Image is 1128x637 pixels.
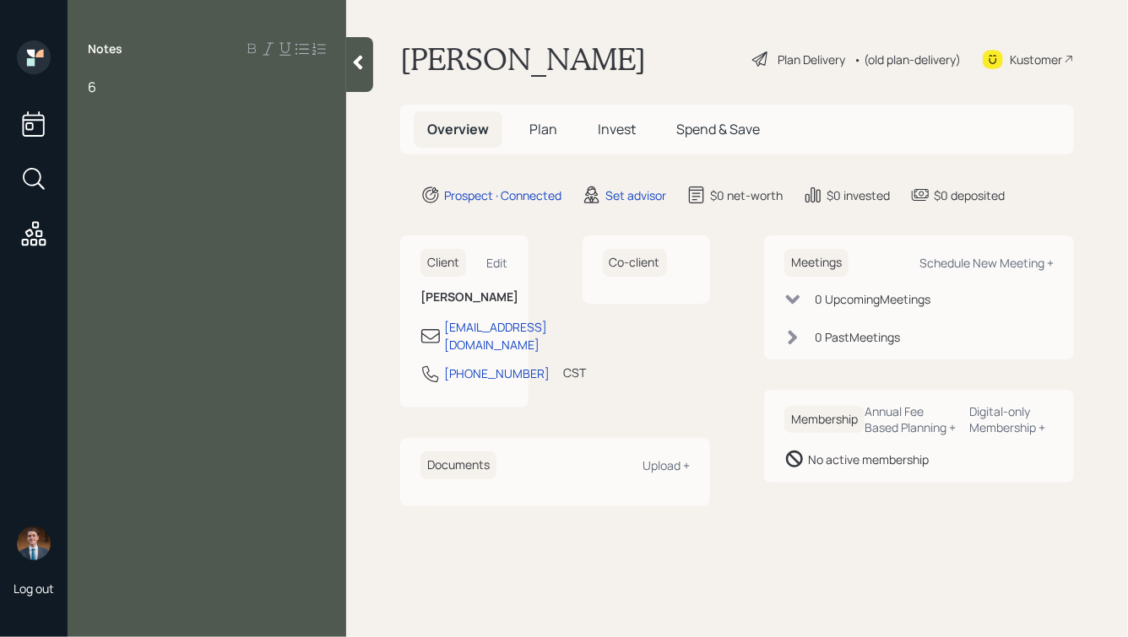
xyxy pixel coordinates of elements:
[865,403,957,435] div: Annual Fee Based Planning +
[919,255,1054,271] div: Schedule New Meeting +
[1010,51,1062,68] div: Kustomer
[815,290,930,308] div: 0 Upcoming Meeting s
[444,364,550,382] div: [PHONE_NUMBER]
[487,255,508,271] div: Edit
[605,186,666,204] div: Set advisor
[427,120,489,138] span: Overview
[778,51,845,68] div: Plan Delivery
[444,186,561,204] div: Prospect · Connected
[420,249,466,277] h6: Client
[420,451,496,479] h6: Documents
[598,120,636,138] span: Invest
[784,249,849,277] h6: Meetings
[676,120,760,138] span: Spend & Save
[17,526,51,560] img: hunter_neumayer.jpg
[854,51,961,68] div: • (old plan-delivery)
[420,290,508,305] h6: [PERSON_NAME]
[400,40,646,78] h1: [PERSON_NAME]
[808,451,929,468] div: No active membership
[970,403,1054,435] div: Digital-only Membership +
[603,249,667,277] h6: Co-client
[88,78,96,96] span: 6
[710,186,783,204] div: $0 net-worth
[529,120,557,138] span: Plan
[563,364,586,381] div: CST
[88,40,122,57] label: Notes
[14,580,54,597] div: Log out
[784,406,865,434] h6: Membership
[643,457,690,473] div: Upload +
[444,318,547,354] div: [EMAIL_ADDRESS][DOMAIN_NAME]
[934,186,1005,204] div: $0 deposited
[815,328,900,346] div: 0 Past Meeting s
[827,186,890,204] div: $0 invested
